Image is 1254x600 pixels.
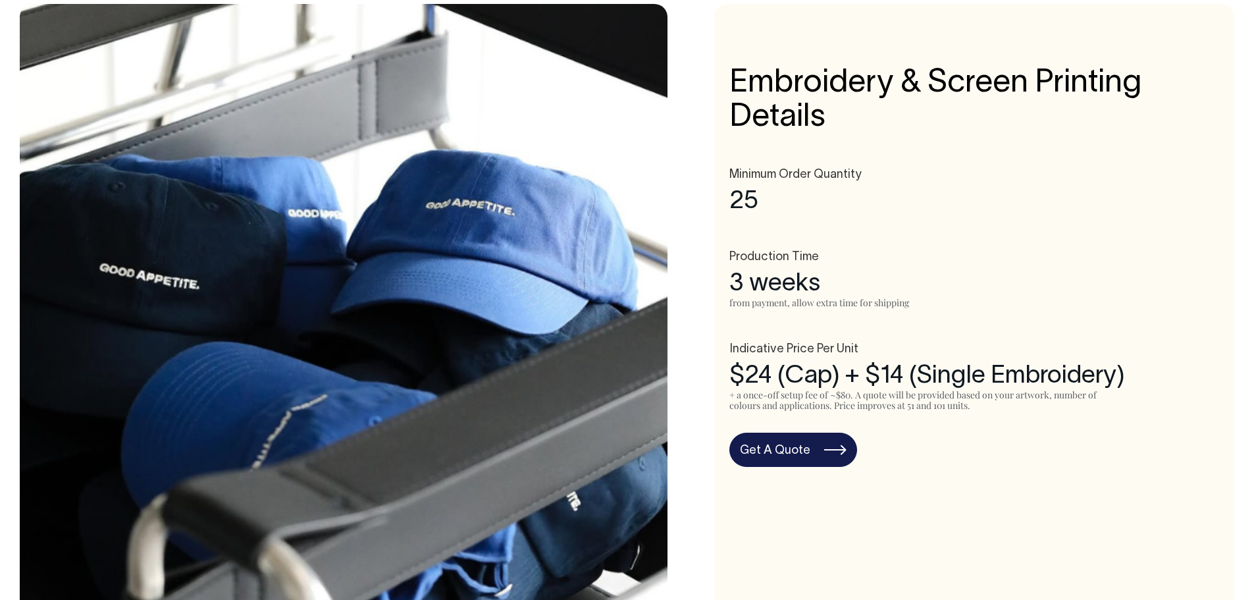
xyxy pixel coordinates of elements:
h3: Indicative Price Per Unit [729,343,1219,356]
div: 3 weeks [729,271,1219,298]
div: + a once-off setup fee of ~$80. A quote will be provided based on your artwork, number of colours... [729,390,1121,410]
h3: Production Time [729,251,1219,264]
a: Get A Quote [729,433,857,467]
h3: Embroidery & Screen Printing Details [729,67,1219,136]
div: 25 [729,188,1219,216]
div: from payment, allow extra time for shipping [729,298,1121,308]
h3: Minimum Order Quantity [729,169,1219,182]
div: $24 (Cap) + $14 (Single Embroidery) [729,363,1219,391]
